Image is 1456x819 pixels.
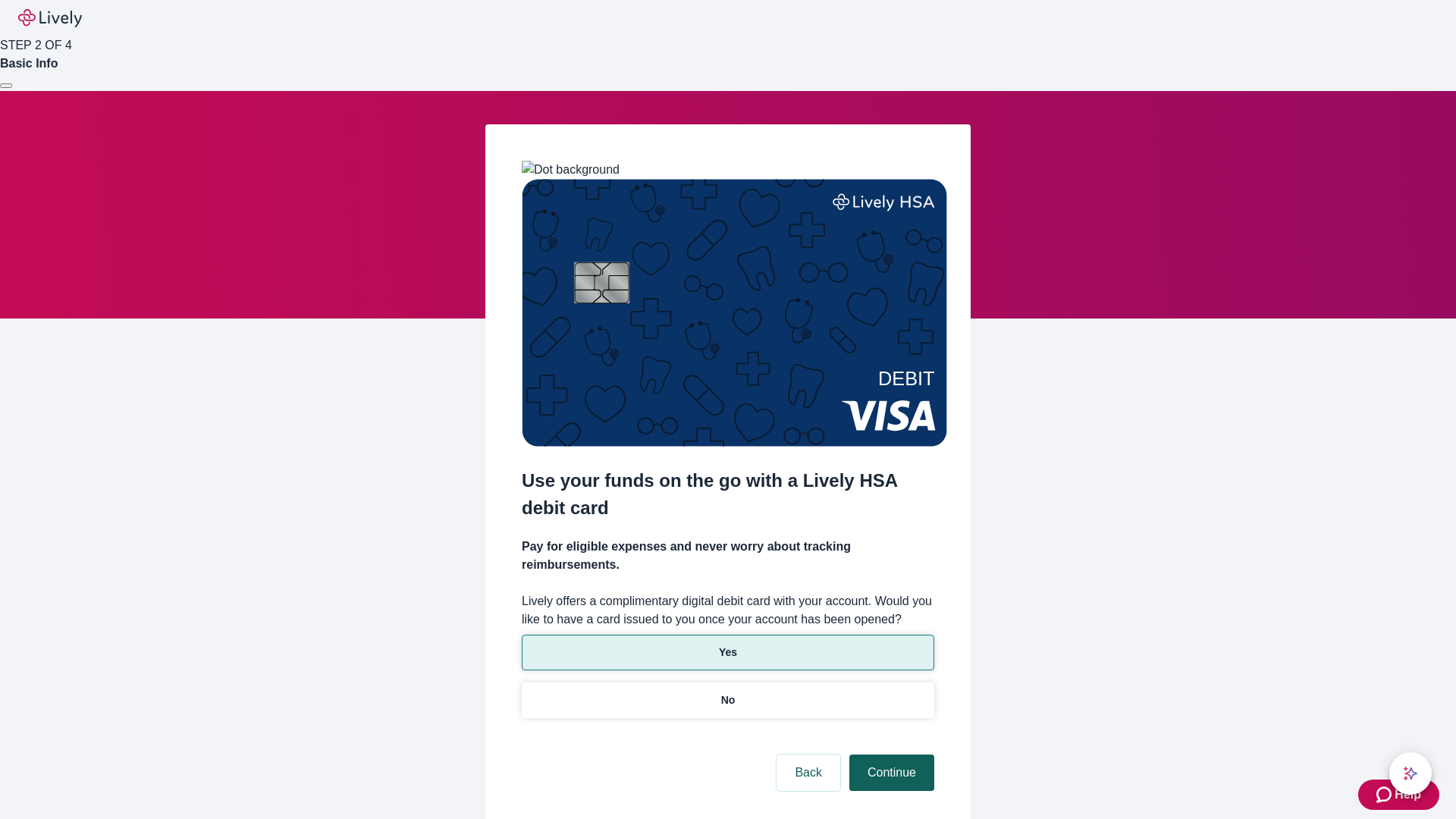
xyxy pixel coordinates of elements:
h2: Use your funds on the go with a Lively HSA debit card [522,467,934,522]
p: Yes [719,645,737,661]
svg: Zendesk support icon [1376,786,1395,804]
svg: Lively AI Assistant [1403,766,1418,781]
p: No [721,692,736,708]
h4: Pay for eligible expenses and never worry about tracking reimbursements. [522,538,934,574]
img: Dot background [522,161,620,179]
span: Help [1395,786,1421,804]
button: Yes [522,635,934,670]
img: Lively [18,9,82,27]
button: Back [777,755,840,791]
button: chat [1389,752,1432,795]
button: No [522,682,934,718]
button: Continue [849,755,934,791]
button: Zendesk support iconHelp [1358,780,1439,810]
label: Lively offers a complimentary digital debit card with your account. Would you like to have a card... [522,592,934,629]
img: Debit card [522,179,947,447]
